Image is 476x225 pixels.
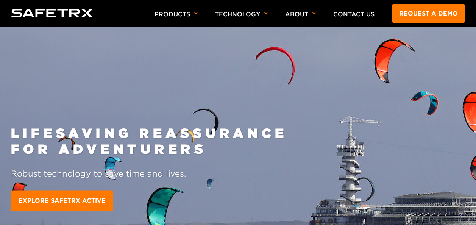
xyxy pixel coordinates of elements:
p: Robust technology to save time and lives. [11,168,465,180]
img: arrow icon [194,12,198,14]
p: About [285,11,316,27]
p: Products [155,11,198,27]
a: EXPLORE SAFETRX ACTIVE [11,191,113,211]
a: Request a demo [392,4,465,23]
img: arrow icon [264,12,268,14]
img: logo SafeTrx [11,9,94,17]
a: Contact Us [333,11,375,18]
h2: LIFESAVING REASSURANCE FOR ADVENTURERS [11,125,465,157]
img: arrow icon [312,12,316,14]
p: Technology [215,11,268,27]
